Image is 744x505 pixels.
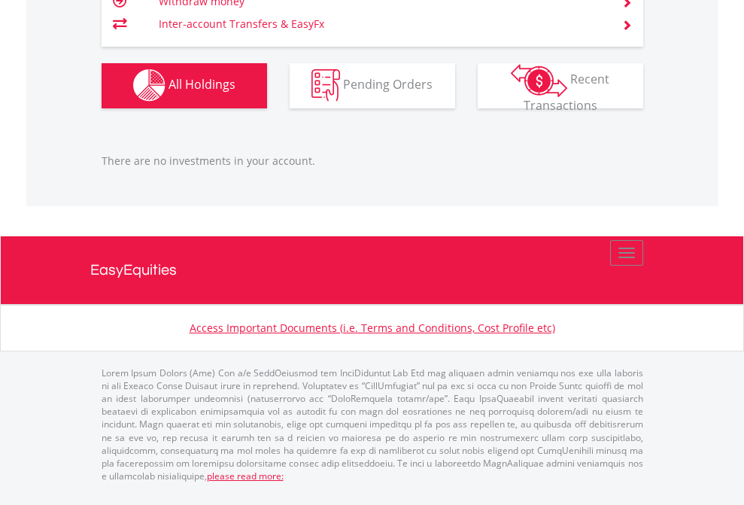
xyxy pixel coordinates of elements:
a: please read more: [207,470,284,482]
span: Pending Orders [343,76,433,93]
td: Inter-account Transfers & EasyFx [159,13,603,35]
img: pending_instructions-wht.png [311,69,340,102]
a: EasyEquities [90,236,654,304]
img: transactions-zar-wht.png [511,64,567,97]
span: All Holdings [169,76,235,93]
a: Access Important Documents (i.e. Terms and Conditions, Cost Profile etc) [190,321,555,335]
span: Recent Transactions [524,71,610,114]
button: Pending Orders [290,63,455,108]
button: All Holdings [102,63,267,108]
p: Lorem Ipsum Dolors (Ame) Con a/e SeddOeiusmod tem InciDiduntut Lab Etd mag aliquaen admin veniamq... [102,367,643,482]
button: Recent Transactions [478,63,643,108]
img: holdings-wht.png [133,69,166,102]
p: There are no investments in your account. [102,154,643,169]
